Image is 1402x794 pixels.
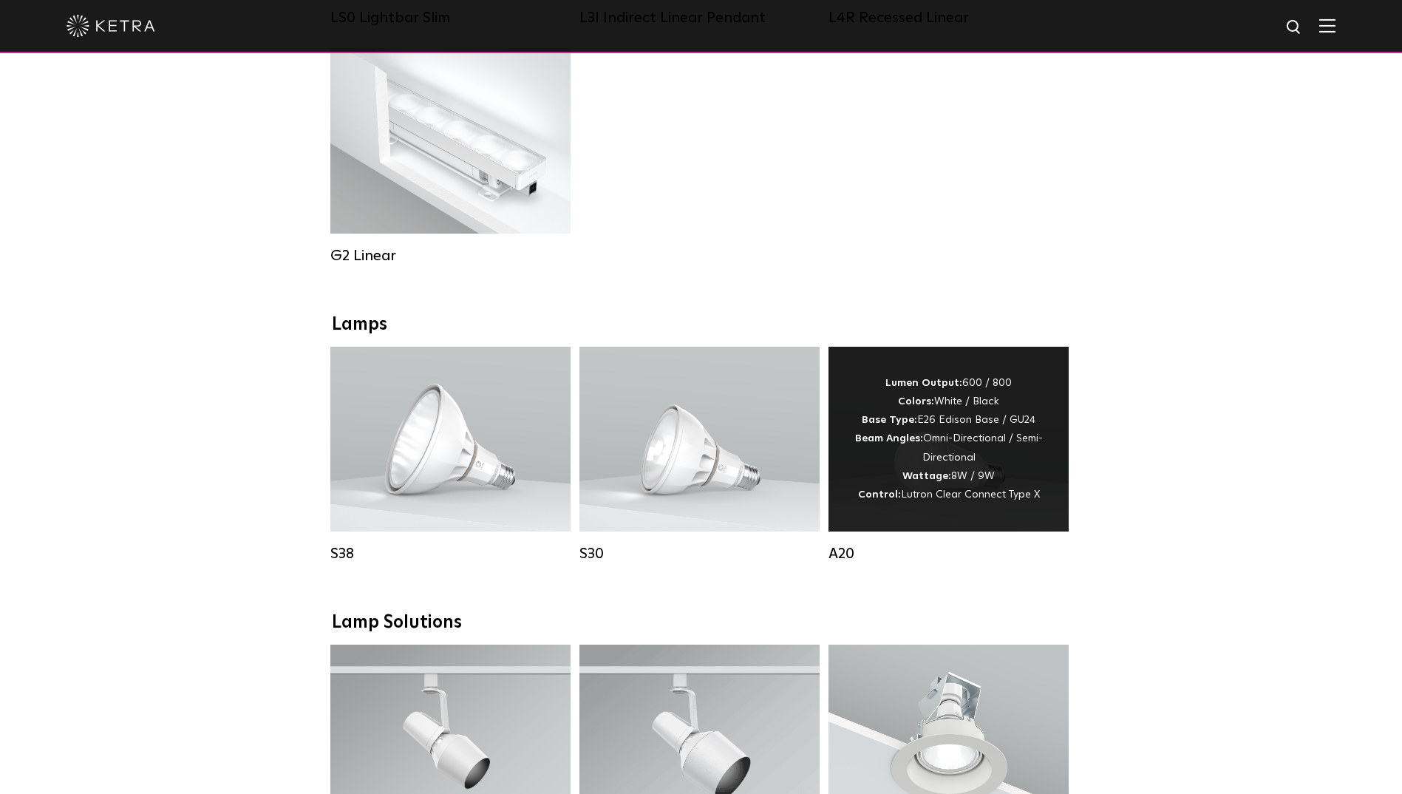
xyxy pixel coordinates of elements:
div: G2 Linear [330,247,571,265]
img: ketra-logo-2019-white [67,15,155,37]
a: A20 Lumen Output:600 / 800Colors:White / BlackBase Type:E26 Edison Base / GU24Beam Angles:Omni-Di... [828,347,1069,563]
a: S30 Lumen Output:1100Colors:White / BlackBase Type:E26 Edison Base / GU24Beam Angles:15° / 25° / ... [579,347,820,563]
div: A20 [828,545,1069,563]
strong: Colors: [898,396,934,407]
div: 600 / 800 White / Black E26 Edison Base / GU24 Omni-Directional / Semi-Directional 8W / 9W [851,374,1047,504]
div: S30 [579,545,820,563]
strong: Control: [858,489,901,500]
img: Hamburger%20Nav.svg [1319,18,1335,33]
a: S38 Lumen Output:1100Colors:White / BlackBase Type:E26 Edison Base / GU24Beam Angles:10° / 25° / ... [330,347,571,563]
strong: Wattage: [902,471,951,481]
span: Lutron Clear Connect Type X [901,489,1040,500]
div: Lamps [332,314,1071,336]
div: S38 [330,545,571,563]
div: Lamp Solutions [332,612,1071,634]
strong: Beam Angles: [855,433,923,444]
strong: Lumen Output: [885,378,962,388]
a: G2 Linear Lumen Output:400 / 700 / 1000Colors:WhiteBeam Angles:Flood / [GEOGRAPHIC_DATA] / Narrow... [330,49,571,265]
img: search icon [1285,18,1304,37]
strong: Base Type: [862,415,917,425]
